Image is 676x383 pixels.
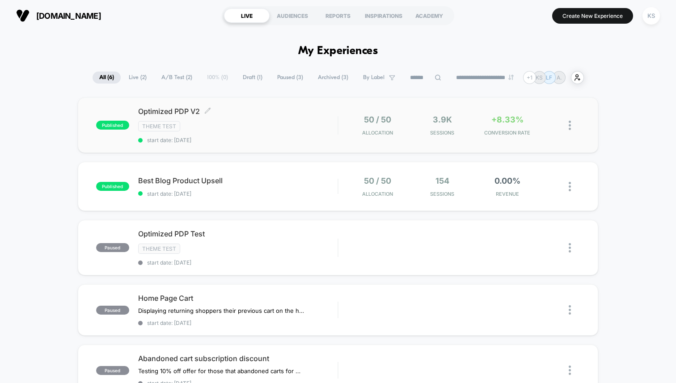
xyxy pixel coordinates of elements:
[569,366,571,375] img: close
[138,354,338,363] span: Abandoned cart subscription discount
[546,74,552,81] p: LF
[311,72,355,84] span: Archived ( 3 )
[494,176,520,185] span: 0.00%
[138,137,338,143] span: start date: [DATE]
[270,8,315,23] div: AUDIENCES
[138,294,338,303] span: Home Page Cart
[361,8,406,23] div: INSPIRATIONS
[362,191,393,197] span: Allocation
[640,7,663,25] button: KS
[96,243,129,252] span: paused
[315,8,361,23] div: REPORTS
[536,74,543,81] p: KS
[36,11,101,21] span: [DOMAIN_NAME]
[236,72,269,84] span: Draft ( 1 )
[270,72,310,84] span: Paused ( 3 )
[138,107,338,116] span: Optimized PDP V2
[364,176,391,185] span: 50 / 50
[569,121,571,130] img: close
[523,71,536,84] div: + 1
[508,75,514,80] img: end
[122,72,153,84] span: Live ( 2 )
[138,121,180,131] span: Theme Test
[16,9,30,22] img: Visually logo
[552,8,633,24] button: Create New Experience
[96,121,129,130] span: published
[93,72,121,84] span: All ( 6 )
[569,243,571,253] img: close
[298,45,378,58] h1: My Experiences
[138,367,304,375] span: Testing 10% off offer for those that abandoned carts for melts subscription.
[155,72,199,84] span: A/B Test ( 2 )
[477,130,537,136] span: CONVERSION RATE
[569,182,571,191] img: close
[13,8,104,23] button: [DOMAIN_NAME]
[433,115,452,124] span: 3.9k
[138,307,304,314] span: Displaying returning shoppers their previous cart on the home page
[224,8,270,23] div: LIVE
[435,176,449,185] span: 154
[363,74,384,81] span: By Label
[412,191,473,197] span: Sessions
[96,306,129,315] span: paused
[138,320,338,326] span: start date: [DATE]
[96,182,129,191] span: published
[569,305,571,315] img: close
[491,115,524,124] span: +8.33%
[557,74,562,81] p: A.
[138,176,338,185] span: Best Blog Product Upsell
[362,130,393,136] span: Allocation
[138,229,338,238] span: Optimized PDP Test
[138,190,338,197] span: start date: [DATE]
[96,366,129,375] span: paused
[364,115,391,124] span: 50 / 50
[642,7,660,25] div: KS
[412,130,473,136] span: Sessions
[138,244,180,254] span: Theme Test
[406,8,452,23] div: ACADEMY
[138,259,338,266] span: start date: [DATE]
